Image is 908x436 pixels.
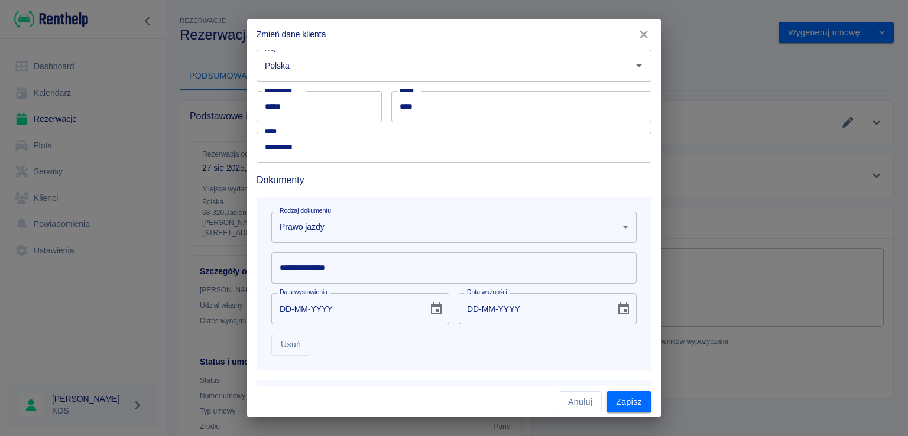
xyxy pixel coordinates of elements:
[559,391,602,413] button: Anuluj
[271,212,637,243] div: Prawo jazdy
[271,334,310,356] button: Usuń
[607,391,651,413] button: Zapisz
[257,173,651,187] h6: Dokumenty
[467,288,507,297] label: Data ważności
[424,297,448,321] button: Choose date
[459,293,607,324] input: DD-MM-YYYY
[280,288,327,297] label: Data wystawienia
[280,206,331,215] label: Rodzaj dokumentu
[612,297,635,321] button: Choose date
[631,57,647,74] button: Otwórz
[271,293,420,324] input: DD-MM-YYYY
[247,19,661,50] h2: Zmień dane klienta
